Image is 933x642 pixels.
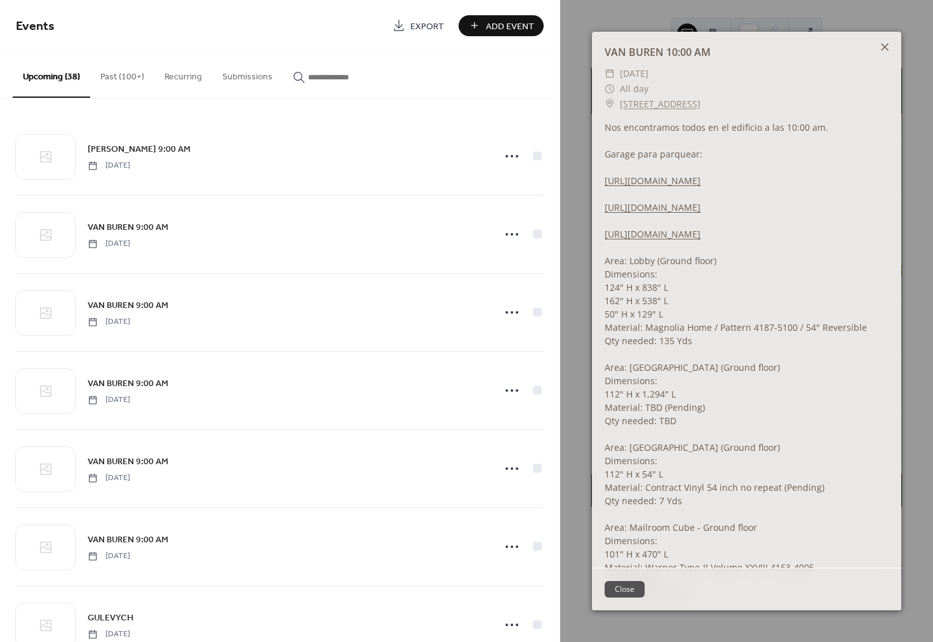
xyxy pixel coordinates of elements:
a: GULEVYCH [88,610,133,625]
span: VAN BUREN 9:00 AM [88,221,168,234]
span: All day [620,81,648,97]
a: [URL][DOMAIN_NAME] [605,175,701,187]
span: Events [16,14,55,39]
span: GULEVYCH [88,612,133,625]
span: VAN BUREN 9:00 AM [88,299,168,312]
a: VAN BUREN 9:00 AM [88,532,168,547]
a: [STREET_ADDRESS] [620,97,701,112]
span: [DATE] [88,629,130,640]
span: [PERSON_NAME] 9:00 AM [88,143,191,156]
span: VAN BUREN 9:00 AM [88,455,168,469]
span: [DATE] [88,394,130,406]
div: ​ [605,81,615,97]
button: Add Event [459,15,544,36]
span: Export [410,20,444,33]
a: [PERSON_NAME] 9:00 AM [88,142,191,156]
button: Close [605,581,645,598]
a: [URL][DOMAIN_NAME] [605,228,701,240]
span: [DATE] [88,472,130,484]
button: Upcoming (38) [13,51,90,98]
div: ​ [605,97,615,112]
button: Past (100+) [90,51,154,97]
button: Submissions [212,51,283,97]
a: VAN BUREN 9:00 AM [88,298,168,312]
a: Export [383,15,453,36]
a: VAN BUREN 9:00 AM [88,376,168,391]
span: Add Event [486,20,534,33]
span: VAN BUREN 9:00 AM [88,533,168,547]
a: VAN BUREN 9:00 AM [88,220,168,234]
button: Recurring [154,51,212,97]
span: [DATE] [88,160,130,171]
a: [URL][DOMAIN_NAME] [605,201,701,213]
span: [DATE] [88,238,130,250]
span: [DATE] [88,551,130,562]
div: VAN BUREN 10:00 AM [592,44,901,60]
span: [DATE] [88,316,130,328]
div: ​ [605,66,615,81]
span: VAN BUREN 9:00 AM [88,377,168,391]
a: VAN BUREN 9:00 AM [88,454,168,469]
span: [DATE] [620,66,648,81]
